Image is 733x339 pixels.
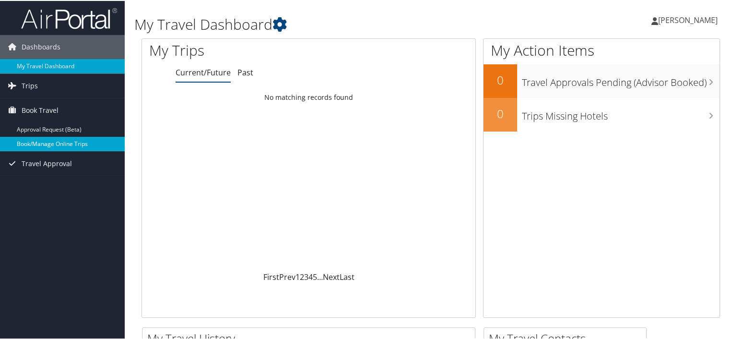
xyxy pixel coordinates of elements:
h3: Travel Approvals Pending (Advisor Booked) [522,70,720,88]
a: First [263,271,279,281]
a: [PERSON_NAME] [651,5,727,34]
span: … [317,271,323,281]
h1: My Travel Dashboard [134,13,530,34]
a: 3 [304,271,308,281]
a: 1 [296,271,300,281]
a: 5 [313,271,317,281]
a: Current/Future [176,66,231,77]
a: 4 [308,271,313,281]
span: Dashboards [22,34,60,58]
a: 0Travel Approvals Pending (Advisor Booked) [484,63,720,97]
span: Book Travel [22,97,59,121]
img: airportal-logo.png [21,6,117,29]
span: Travel Approval [22,151,72,175]
a: Past [237,66,253,77]
a: Last [340,271,355,281]
h2: 0 [484,71,517,87]
span: [PERSON_NAME] [658,14,718,24]
h1: My Action Items [484,39,720,60]
h2: 0 [484,105,517,121]
span: Trips [22,73,38,97]
td: No matching records found [142,88,475,105]
a: Next [323,271,340,281]
a: 0Trips Missing Hotels [484,97,720,131]
a: 2 [300,271,304,281]
a: Prev [279,271,296,281]
h3: Trips Missing Hotels [522,104,720,122]
h1: My Trips [149,39,330,60]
